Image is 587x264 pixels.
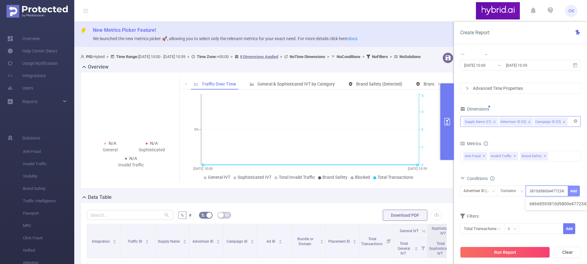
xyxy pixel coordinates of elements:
i: icon: user [80,55,86,59]
i: Filter menu [419,238,427,258]
b: No Conditions [337,54,360,59]
div: Sort [414,246,418,249]
span: Total General IVT [398,241,410,256]
tspan: 3 [421,110,423,114]
span: Create Report [460,30,490,36]
span: Solutions [22,132,40,144]
i: icon: caret-down [353,241,356,243]
b: PID: [86,54,93,59]
tspan: [DATE] 10:59 [408,167,427,171]
i: icon: close [563,120,566,124]
span: Visibility [23,170,74,182]
i: icon: table [225,213,229,217]
button: Add [563,223,575,234]
i: icon: caret-up [113,239,116,241]
span: Brand Safety [23,182,74,195]
i: icon: line-chart [194,82,198,86]
a: docs [348,36,357,41]
span: Integration [92,239,111,244]
i: Filter menu [385,224,393,258]
button: Run Report [460,247,550,258]
a: Reports [22,95,37,108]
i: icon: down [520,189,524,194]
span: Anti-Fraud [464,152,487,160]
i: icon: down [513,227,517,231]
i: icon: caret-up [251,239,254,241]
span: Anti-Fraud [23,145,74,158]
span: Traffic Over Time [202,82,236,86]
span: Total Transactions [378,175,413,180]
span: Ad ID [266,239,276,244]
i: icon: caret-down [217,241,220,243]
a: Usage Notification [7,57,58,69]
i: icon: right [437,82,441,86]
img: Protected Media [6,5,68,18]
span: General IVT [400,229,419,233]
i: icon: caret-up [353,239,356,241]
span: Invalid Traffic [490,152,518,160]
div: Campaign ID (l3) [535,118,561,126]
b: Time Range: [116,54,138,59]
div: Sort [145,239,149,242]
i: icon: caret-down [145,241,149,243]
div: Sort [250,239,254,242]
i: icon: bg-colors [201,213,205,217]
span: Reports [22,99,37,104]
a: Users [7,82,33,94]
tspan: 2 [421,128,423,132]
tspan: 1 [421,145,423,149]
span: > [229,54,235,59]
span: Total Invalid Traffic [279,175,315,180]
span: N/A [129,156,137,161]
span: General IVT [208,175,230,180]
span: Brand Safety [322,175,347,180]
i: icon: caret-down [320,241,324,243]
span: Unified [23,244,74,257]
i: icon: left [184,82,188,86]
button: Clear [554,247,581,258]
u: 8 Dimensions Applied [240,54,278,59]
i: icon: down [492,189,495,194]
span: Traffic ID [127,239,143,244]
div: Sort [278,239,282,242]
span: New Metrics Picker Feature! [93,27,156,33]
span: Passport [23,207,74,220]
span: ✕ [483,153,485,160]
i: icon: thunderbolt [80,28,87,34]
span: Sophisticated IVT [432,226,454,236]
i: icon: close-circle [574,119,577,123]
span: > [388,54,394,59]
div: Invalid Traffic [110,162,152,168]
i: icon: caret-down [113,241,116,243]
input: End date [505,61,555,69]
span: Invalid Traffic [23,158,74,170]
a: Help Center (New) [7,45,57,57]
i: icon: caret-up [217,239,220,241]
span: Blocked [355,175,370,180]
div: Sort [183,239,187,242]
span: Brand Safety [520,152,548,160]
tspan: 4 [421,94,423,98]
span: Advertiser ID [192,239,214,244]
span: Traffic Intelligence [23,195,74,207]
div: General [89,147,131,153]
li: Advertiser ID (l2) [499,118,533,126]
b: Time Zone: [197,54,217,59]
span: > [360,54,366,59]
div: Advertiser ID (l2) [500,118,526,126]
button: Add [568,186,580,196]
li: Campaign ID (l3) [534,118,568,126]
span: > [185,54,191,59]
span: Brand Safety (Detected) [356,82,402,86]
span: Sophisticated IVT [238,175,271,180]
span: Placement ID [328,239,351,244]
b: No Time Dimensions [290,54,325,59]
i: icon: caret-down [251,241,254,243]
b: No Solutions [399,54,421,59]
span: Total Transactions [361,237,383,246]
span: N/A [150,141,158,146]
input: Search... [87,210,173,220]
span: Conditions [467,176,494,181]
b: No Filters [372,54,388,59]
a: Overview [7,32,40,45]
